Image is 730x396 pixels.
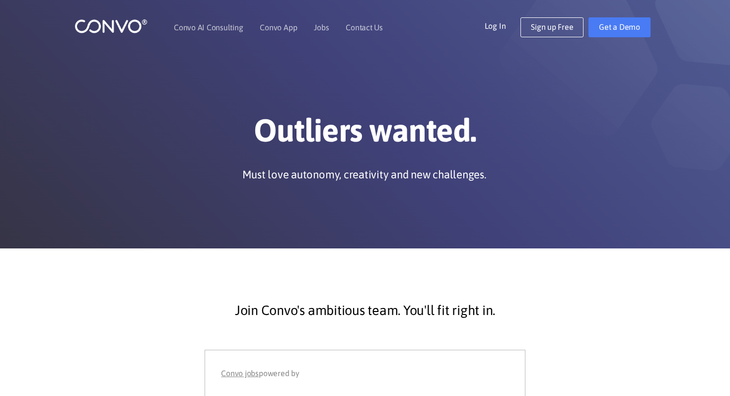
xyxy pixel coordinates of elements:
[260,23,297,31] a: Convo App
[174,23,243,31] a: Convo AI Consulting
[221,366,509,381] div: powered by
[346,23,383,31] a: Contact Us
[97,298,633,323] p: Join Convo's ambitious team. You'll fit right in.
[242,167,486,182] p: Must love autonomy, creativity and new challenges.
[588,17,651,37] a: Get a Demo
[485,17,521,33] a: Log In
[314,23,329,31] a: Jobs
[89,111,641,157] h1: Outliers wanted.
[74,18,147,34] img: logo_1.png
[221,366,259,381] a: Convo jobs
[520,17,584,37] a: Sign up Free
